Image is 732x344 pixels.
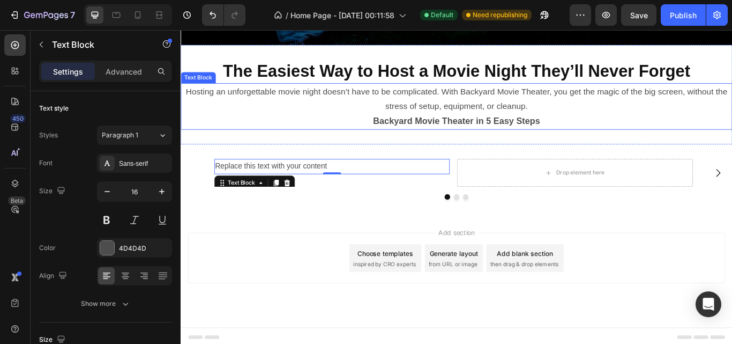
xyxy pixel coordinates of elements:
[661,4,706,26] button: Publish
[52,38,143,51] p: Text Block
[39,104,69,113] div: Text style
[361,268,440,278] span: then drag & drop elements
[290,10,394,21] span: Home Page - [DATE] 00:11:58
[308,192,314,198] button: Dot
[181,30,732,344] iframe: Design area
[39,294,172,313] button: Show more
[119,159,169,169] div: Sans-serif
[369,255,434,266] div: Add blank section
[670,10,697,21] div: Publish
[39,269,69,283] div: Align
[473,10,527,20] span: Need republishing
[611,152,641,182] button: Carousel Next Arrow
[630,11,648,20] span: Save
[202,4,245,26] div: Undo/Redo
[97,126,172,145] button: Paragraph 1
[224,101,419,112] strong: Backyard Movie Theater in 5 Easy Steps
[81,298,131,309] div: Show more
[318,192,325,198] button: Dot
[286,10,288,21] span: /
[39,151,313,169] div: Replace this text with your content
[289,268,346,278] span: from URL or image
[39,184,68,199] div: Size
[201,268,274,278] span: inspired by CRO experts
[621,4,656,26] button: Save
[39,243,56,253] div: Color
[2,51,39,61] div: Text Block
[696,291,721,317] div: Open Intercom Messenger
[10,114,26,123] div: 450
[39,158,53,168] div: Font
[106,66,142,77] p: Advanced
[290,255,347,266] div: Generate layout
[329,192,335,198] button: Dot
[70,9,75,21] p: 7
[119,244,169,253] div: 4D4D4D
[4,4,80,26] button: 7
[296,231,347,242] span: Add section
[437,163,494,171] div: Drop element here
[431,10,453,20] span: Default
[206,255,271,266] div: Choose templates
[52,174,88,184] div: Text Block
[102,130,138,140] span: Paragraph 1
[1,63,642,98] p: Hosting an unforgettable movie night doesn’t have to be complicated. With Backyard Movie Theater,...
[8,196,26,205] div: Beta
[53,66,83,77] p: Settings
[39,130,58,140] div: Styles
